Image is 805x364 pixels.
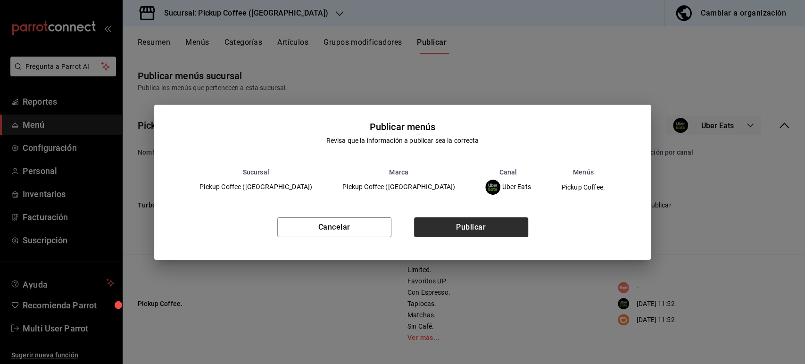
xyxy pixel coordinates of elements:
[370,120,436,134] div: Publicar menús
[562,184,605,190] span: Pickup Coffee.
[184,168,327,176] th: Sucursal
[546,168,621,176] th: Menús
[485,180,531,195] div: Uber Eats
[184,176,327,199] td: Pickup Coffee ([GEOGRAPHIC_DATA])
[414,217,528,237] button: Publicar
[327,176,470,199] td: Pickup Coffee ([GEOGRAPHIC_DATA])
[277,217,391,237] button: Cancelar
[327,168,470,176] th: Marca
[470,168,546,176] th: Canal
[326,136,479,146] div: Revisa que la información a publicar sea la correcta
